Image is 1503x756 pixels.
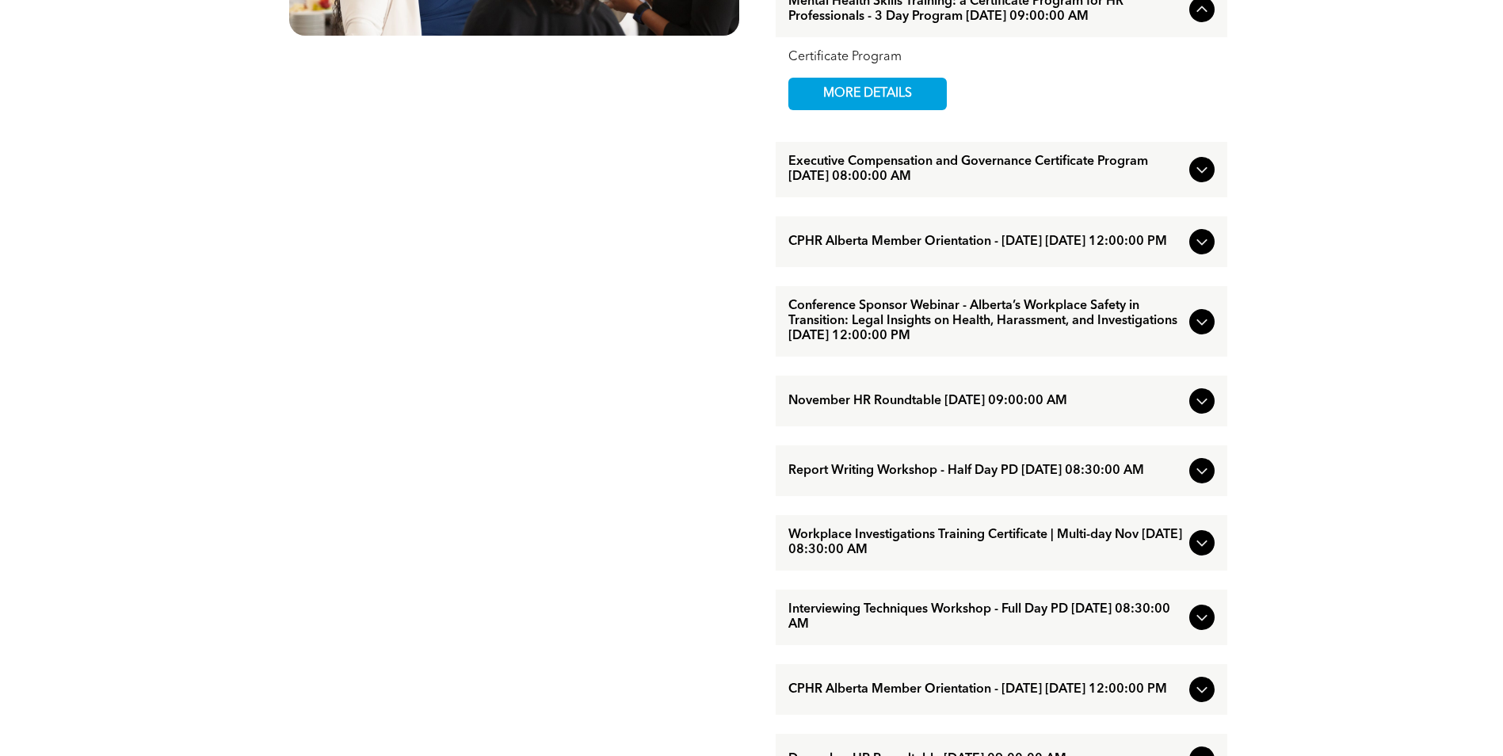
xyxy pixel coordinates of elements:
[788,464,1183,479] span: Report Writing Workshop - Half Day PD [DATE] 08:30:00 AM
[788,50,1215,65] div: Certificate Program
[788,155,1183,185] span: Executive Compensation and Governance Certificate Program [DATE] 08:00:00 AM
[788,602,1183,632] span: Interviewing Techniques Workshop - Full Day PD [DATE] 08:30:00 AM
[788,528,1183,558] span: Workplace Investigations Training Certificate | Multi-day Nov [DATE] 08:30:00 AM
[788,78,947,110] a: MORE DETAILS
[788,394,1183,409] span: November HR Roundtable [DATE] 09:00:00 AM
[788,682,1183,697] span: CPHR Alberta Member Orientation - [DATE] [DATE] 12:00:00 PM
[805,78,930,109] span: MORE DETAILS
[788,299,1183,344] span: Conference Sponsor Webinar - Alberta’s Workplace Safety in Transition: Legal Insights on Health, ...
[788,235,1183,250] span: CPHR Alberta Member Orientation - [DATE] [DATE] 12:00:00 PM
